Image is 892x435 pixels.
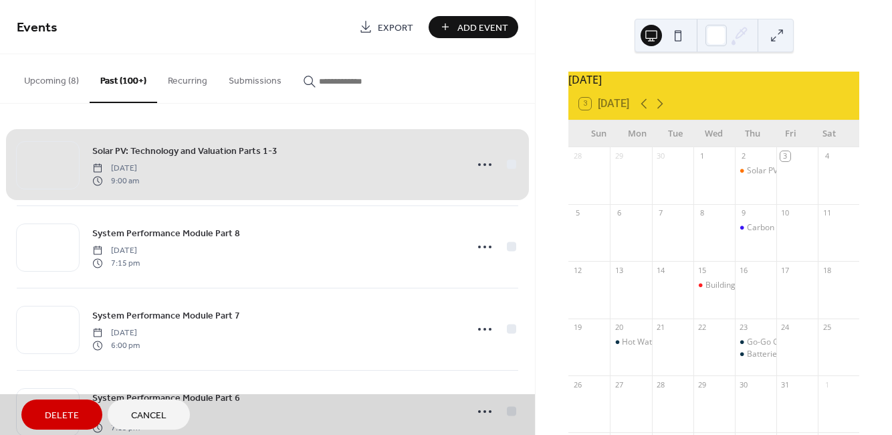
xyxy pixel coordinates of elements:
[695,120,734,147] div: Wed
[45,409,79,423] span: Delete
[457,21,508,35] span: Add Event
[614,208,624,218] div: 6
[780,323,790,333] div: 24
[697,208,707,218] div: 8
[780,265,790,275] div: 17
[822,265,832,275] div: 18
[656,379,666,389] div: 28
[572,208,582,218] div: 5
[822,208,832,218] div: 11
[739,265,749,275] div: 16
[780,208,790,218] div: 10
[656,323,666,333] div: 21
[17,15,58,41] span: Events
[733,120,772,147] div: Thu
[739,151,749,161] div: 2
[108,400,190,430] button: Cancel
[429,16,518,38] button: Add Event
[822,379,832,389] div: 1
[780,151,790,161] div: 3
[705,280,873,291] div: Building Walkthrough – Finding Energy Waste
[610,337,651,348] div: Hot Water, Justly Delivered: Powering Affordable Housing with HPWHs Webinar
[780,379,790,389] div: 31
[579,120,618,147] div: Sun
[131,409,166,423] span: Cancel
[656,120,695,147] div: Tue
[157,54,218,102] button: Recurring
[697,379,707,389] div: 29
[13,54,90,102] button: Upcoming (8)
[618,120,657,147] div: Mon
[656,208,666,218] div: 7
[572,265,582,275] div: 12
[822,323,832,333] div: 25
[772,120,810,147] div: Fri
[572,151,582,161] div: 28
[656,151,666,161] div: 30
[349,16,423,38] a: Export
[614,379,624,389] div: 27
[614,265,624,275] div: 13
[697,151,707,161] div: 1
[697,323,707,333] div: 22
[572,323,582,333] div: 19
[614,323,624,333] div: 20
[656,265,666,275] div: 14
[735,337,776,348] div: Go-Go Gadget Hot Water: Unlocking Split HPWHs Webinar
[810,120,849,147] div: Sat
[218,54,292,102] button: Submissions
[739,208,749,218] div: 9
[378,21,413,35] span: Export
[735,165,776,177] div: Solar PV: Technology and Valuation Parts 1-3
[735,349,776,360] div: Batteries Hidden in Plain Sight: HPWH w/ Thermal Storage Webinar
[739,379,749,389] div: 30
[568,72,859,88] div: [DATE]
[735,222,776,234] div: Carbon Free Homes: Features, Benefits, Valuation, Parts 1-3
[572,379,582,389] div: 26
[697,265,707,275] div: 15
[693,280,735,291] div: Building Walkthrough – Finding Energy Waste
[822,151,832,161] div: 4
[614,151,624,161] div: 29
[90,54,157,103] button: Past (100+)
[21,400,102,430] button: Delete
[739,323,749,333] div: 23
